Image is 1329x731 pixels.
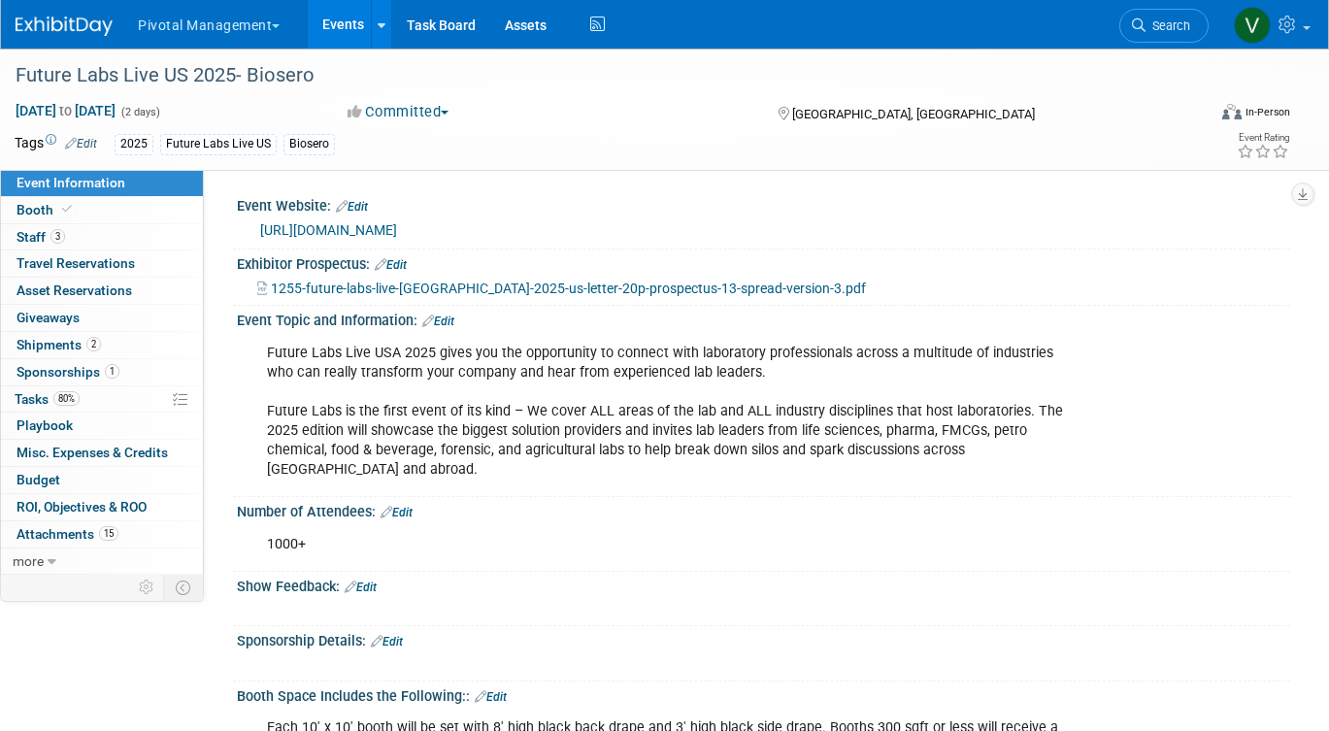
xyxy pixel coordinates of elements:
span: Budget [17,472,60,487]
div: Event Topic and Information: [237,306,1290,331]
div: Sponsorship Details: [237,626,1290,651]
a: Tasks80% [1,386,203,413]
a: Edit [381,506,413,519]
span: ROI, Objectives & ROO [17,499,147,515]
div: 1000+ [253,525,1085,564]
span: Playbook [17,417,73,433]
span: Sponsorships [17,364,119,380]
span: Giveaways [17,310,80,325]
span: 1255-future-labs-live-[GEOGRAPHIC_DATA]-2025-us-letter-20p-prospectus-13-spread-version-3.pdf [271,281,866,296]
a: 1255-future-labs-live-[GEOGRAPHIC_DATA]-2025-us-letter-20p-prospectus-13-spread-version-3.pdf [257,281,866,296]
a: Edit [345,581,377,594]
span: Shipments [17,337,101,352]
a: Playbook [1,413,203,439]
div: Future Labs Live US 2025- Biosero [9,58,1181,93]
td: Tags [15,133,97,155]
div: In-Person [1245,105,1290,119]
a: Staff3 [1,224,203,250]
span: Attachments [17,526,118,542]
span: [DATE] [DATE] [15,102,116,119]
span: Event Information [17,175,125,190]
a: Edit [375,258,407,272]
span: 80% [53,391,80,406]
a: Edit [336,200,368,214]
a: Asset Reservations [1,278,203,304]
a: Edit [422,315,454,328]
a: ROI, Objectives & ROO [1,494,203,520]
span: Misc. Expenses & Credits [17,445,168,460]
a: Attachments15 [1,521,203,548]
a: Edit [65,137,97,150]
a: Budget [1,467,203,493]
span: (2 days) [119,106,160,118]
span: 1 [105,364,119,379]
div: Future Labs Live US [160,134,277,154]
a: Edit [475,690,507,704]
span: [GEOGRAPHIC_DATA], [GEOGRAPHIC_DATA] [792,107,1035,121]
td: Personalize Event Tab Strip [130,575,164,600]
div: 2025 [115,134,153,154]
a: Edit [371,635,403,648]
span: Booth [17,202,76,217]
span: Travel Reservations [17,255,135,271]
span: Staff [17,229,65,245]
div: Biosero [283,134,335,154]
div: Event Website: [237,191,1290,216]
span: 15 [99,526,118,541]
span: Asset Reservations [17,282,132,298]
a: Search [1119,9,1209,43]
div: Show Feedback: [237,572,1290,597]
div: Future Labs Live USA 2025 gives you the opportunity to connect with laboratory professionals acro... [253,334,1085,490]
a: Sponsorships1 [1,359,203,385]
a: Travel Reservations [1,250,203,277]
td: Toggle Event Tabs [164,575,204,600]
span: to [56,103,75,118]
a: [URL][DOMAIN_NAME] [260,222,397,238]
a: Event Information [1,170,203,196]
a: Misc. Expenses & Credits [1,440,203,466]
i: Booth reservation complete [62,204,72,215]
div: Event Rating [1237,133,1289,143]
a: Shipments2 [1,332,203,358]
img: Valerie Weld [1234,7,1271,44]
a: Giveaways [1,305,203,331]
a: Booth [1,197,203,223]
span: 3 [50,229,65,244]
div: Exhibitor Prospectus: [237,249,1290,275]
span: 2 [86,337,101,351]
div: Event Format [1102,101,1290,130]
img: ExhibitDay [16,17,113,36]
div: Number of Attendees: [237,497,1290,522]
span: Search [1146,18,1190,33]
span: more [13,553,44,569]
div: Booth Space Includes the Following:: [237,681,1290,707]
img: Format-Inperson.png [1222,104,1242,119]
button: Committed [341,102,456,122]
a: more [1,548,203,575]
span: Tasks [15,391,80,407]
